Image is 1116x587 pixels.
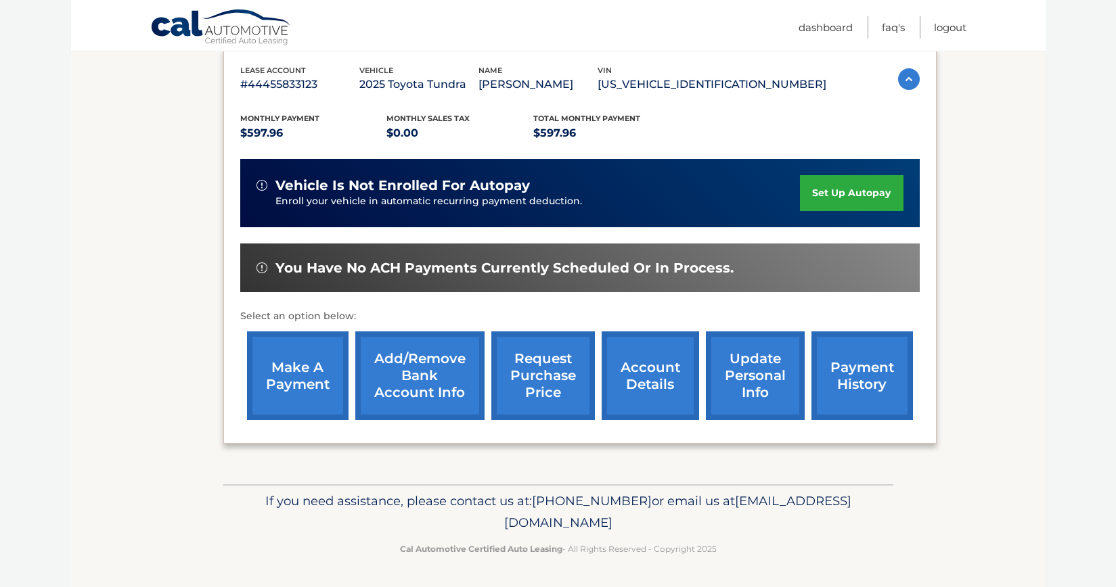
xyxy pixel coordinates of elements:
[359,66,393,75] span: vehicle
[275,194,801,209] p: Enroll your vehicle in automatic recurring payment deduction.
[533,124,680,143] p: $597.96
[240,66,306,75] span: lease account
[898,68,920,90] img: accordion-active.svg
[491,331,595,420] a: request purchase price
[882,16,905,39] a: FAQ's
[533,114,640,123] span: Total Monthly Payment
[240,114,319,123] span: Monthly Payment
[504,493,851,530] span: [EMAIL_ADDRESS][DOMAIN_NAME]
[275,177,530,194] span: vehicle is not enrolled for autopay
[478,66,502,75] span: name
[240,124,387,143] p: $597.96
[934,16,966,39] a: Logout
[532,493,652,509] span: [PHONE_NUMBER]
[386,124,533,143] p: $0.00
[598,75,826,94] p: [US_VEHICLE_IDENTIFICATION_NUMBER]
[602,331,699,420] a: account details
[800,175,903,211] a: set up autopay
[359,75,478,94] p: 2025 Toyota Tundra
[240,308,920,325] p: Select an option below:
[232,542,885,556] p: - All Rights Reserved - Copyright 2025
[811,331,913,420] a: payment history
[232,490,885,534] p: If you need assistance, please contact us at: or email us at
[150,9,292,48] a: Cal Automotive
[247,331,349,420] a: make a payment
[256,180,267,191] img: alert-white.svg
[240,75,359,94] p: #44455833123
[799,16,853,39] a: Dashboard
[478,75,598,94] p: [PERSON_NAME]
[355,331,485,420] a: Add/Remove bank account info
[275,260,734,277] span: You have no ACH payments currently scheduled or in process.
[706,331,805,420] a: update personal info
[400,544,562,554] strong: Cal Automotive Certified Auto Leasing
[256,262,267,273] img: alert-white.svg
[598,66,612,75] span: vin
[386,114,470,123] span: Monthly sales Tax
